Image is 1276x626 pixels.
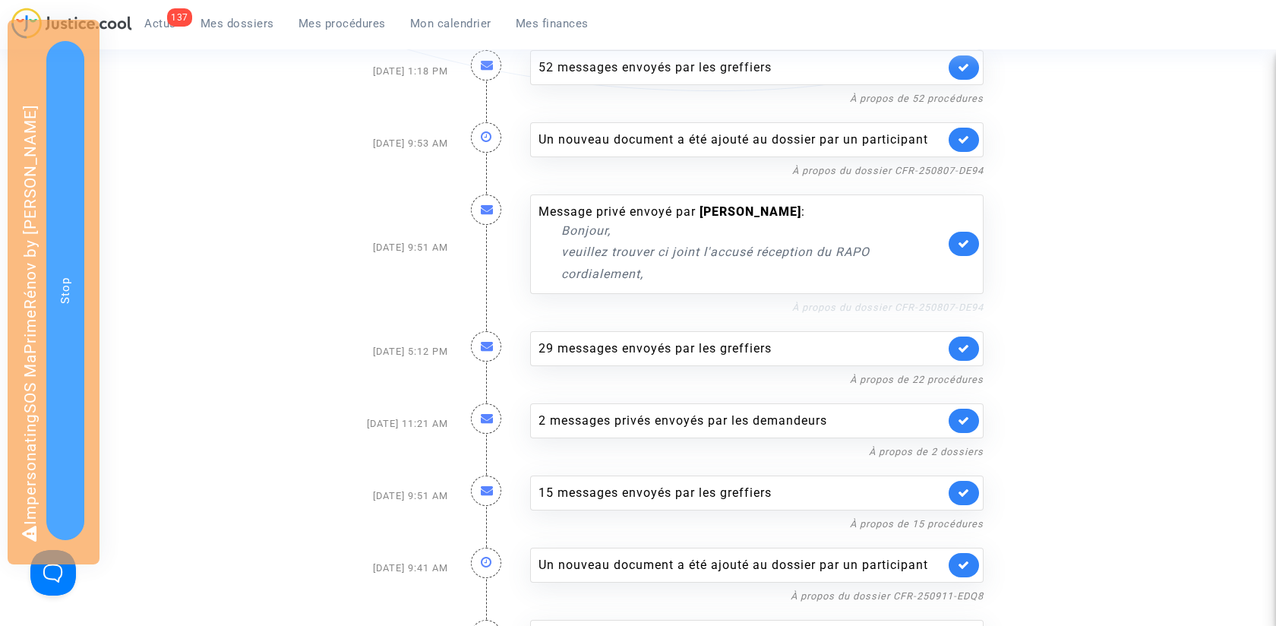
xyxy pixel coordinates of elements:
div: [DATE] 1:18 PM [281,35,460,107]
a: Mon calendrier [398,12,504,35]
a: À propos de 22 procédures [850,374,984,385]
span: Mes finances [516,17,589,30]
a: À propos du dossier CFR-250911-EDQ8 [791,590,984,602]
iframe: Help Scout Beacon - Open [30,550,76,596]
span: Actus [144,17,176,30]
div: Impersonating [8,20,99,564]
a: Mes finances [504,12,601,35]
i: veuillez trouver ci joint l'accusé réception du RAPO [561,245,870,259]
a: À propos du dossier CFR-250807-DE94 [792,165,984,176]
div: 137 [167,8,192,27]
b: [PERSON_NAME] [700,204,801,219]
div: Un nouveau document a été ajouté au dossier par un participant [539,131,945,149]
div: 2 messages privés envoyés par les demandeurs [539,412,945,430]
a: 137Actus [132,12,188,35]
a: Mes procédures [286,12,398,35]
i: Bonjour, [561,223,611,238]
a: À propos de 52 procédures [850,93,984,104]
img: jc-logo.svg [11,8,132,39]
div: [DATE] 9:41 AM [281,533,460,605]
a: À propos de 2 dossiers [869,446,984,457]
div: [DATE] 9:51 AM [281,460,460,533]
i: cordialement, [561,267,643,281]
a: À propos de 15 procédures [850,518,984,530]
a: À propos du dossier CFR-250807-DE94 [792,302,984,313]
div: 29 messages envoyés par les greffiers [539,340,945,358]
a: Mes dossiers [188,12,286,35]
div: Message privé envoyé par : [539,203,945,283]
div: [DATE] 9:51 AM [281,179,460,316]
div: 15 messages envoyés par les greffiers [539,484,945,502]
button: Stop [46,41,84,540]
span: Mon calendrier [410,17,491,30]
div: [DATE] 5:12 PM [281,316,460,388]
span: Mes procédures [298,17,386,30]
span: Mes dossiers [201,17,274,30]
div: 52 messages envoyés par les greffiers [539,58,945,77]
div: [DATE] 9:53 AM [281,107,460,179]
span: Stop [58,277,72,304]
div: Un nouveau document a été ajouté au dossier par un participant [539,556,945,574]
div: [DATE] 11:21 AM [281,388,460,460]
